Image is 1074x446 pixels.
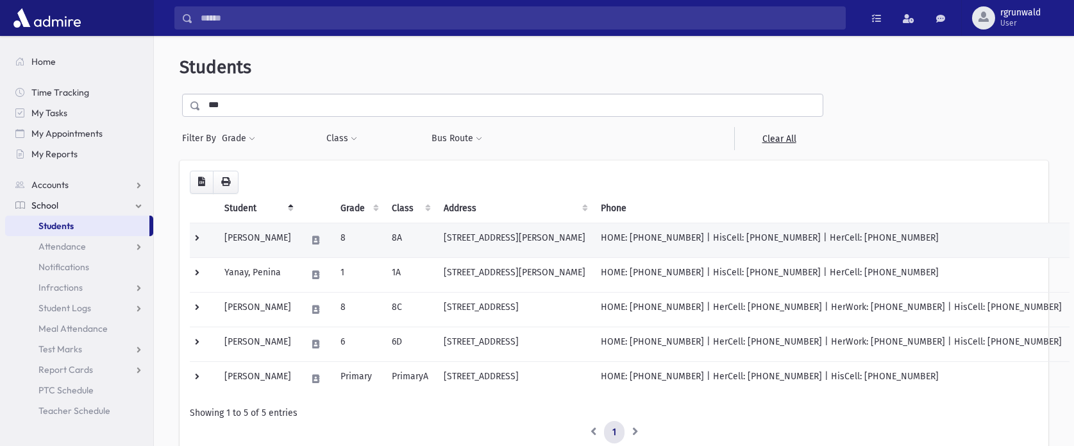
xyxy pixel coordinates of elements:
span: My Tasks [31,107,67,119]
a: Time Tracking [5,82,153,103]
a: My Tasks [5,103,153,123]
th: Phone [593,194,1070,223]
a: Accounts [5,175,153,195]
a: Home [5,51,153,72]
span: Home [31,56,56,67]
span: Meal Attendance [38,323,108,334]
td: HOME: [PHONE_NUMBER] | HisCell: [PHONE_NUMBER] | HerCell: [PHONE_NUMBER] [593,223,1070,257]
span: Student Logs [38,302,91,314]
span: Filter By [182,132,221,145]
a: PTC Schedule [5,380,153,400]
th: Grade: activate to sort column ascending [333,194,384,223]
td: [STREET_ADDRESS] [436,327,593,361]
th: Student: activate to sort column descending [217,194,299,223]
td: 6 [333,327,384,361]
span: Notifications [38,261,89,273]
button: Grade [221,127,256,150]
a: Test Marks [5,339,153,359]
td: HOME: [PHONE_NUMBER] | HerCell: [PHONE_NUMBER] | HerWork: [PHONE_NUMBER] | HisCell: [PHONE_NUMBER] [593,292,1070,327]
td: HOME: [PHONE_NUMBER] | HisCell: [PHONE_NUMBER] | HerCell: [PHONE_NUMBER] [593,257,1070,292]
td: HOME: [PHONE_NUMBER] | HerCell: [PHONE_NUMBER] | HisCell: [PHONE_NUMBER] [593,361,1070,396]
td: 8 [333,292,384,327]
button: Print [213,171,239,194]
button: Class [326,127,358,150]
td: [STREET_ADDRESS][PERSON_NAME] [436,257,593,292]
td: [PERSON_NAME] [217,361,299,396]
td: [PERSON_NAME] [217,223,299,257]
a: Clear All [734,127,823,150]
span: School [31,200,58,211]
button: Bus Route [431,127,483,150]
td: Primary [333,361,384,396]
span: Time Tracking [31,87,89,98]
th: Class: activate to sort column ascending [384,194,436,223]
a: Teacher Schedule [5,400,153,421]
td: [STREET_ADDRESS] [436,361,593,396]
input: Search [193,6,845,30]
span: My Appointments [31,128,103,139]
td: 8C [384,292,436,327]
a: Infractions [5,277,153,298]
span: Infractions [38,282,83,293]
span: Attendance [38,241,86,252]
td: 8A [384,223,436,257]
span: User [1000,18,1041,28]
div: Showing 1 to 5 of 5 entries [190,406,1038,420]
a: Notifications [5,257,153,277]
span: PTC Schedule [38,384,94,396]
img: AdmirePro [10,5,84,31]
button: CSV [190,171,214,194]
th: Address: activate to sort column ascending [436,194,593,223]
a: Student Logs [5,298,153,318]
td: Yanay, Penina [217,257,299,292]
a: 1 [604,421,625,444]
td: [PERSON_NAME] [217,292,299,327]
td: [STREET_ADDRESS][PERSON_NAME] [436,223,593,257]
td: 6D [384,327,436,361]
a: My Appointments [5,123,153,144]
span: Accounts [31,179,69,191]
td: 8 [333,223,384,257]
a: School [5,195,153,216]
span: My Reports [31,148,78,160]
td: HOME: [PHONE_NUMBER] | HerCell: [PHONE_NUMBER] | HerWork: [PHONE_NUMBER] | HisCell: [PHONE_NUMBER] [593,327,1070,361]
td: 1A [384,257,436,292]
a: Students [5,216,149,236]
a: Meal Attendance [5,318,153,339]
a: My Reports [5,144,153,164]
span: Test Marks [38,343,82,355]
span: Students [180,56,251,78]
span: Report Cards [38,364,93,375]
td: [PERSON_NAME] [217,327,299,361]
span: Students [38,220,74,232]
td: PrimaryA [384,361,436,396]
span: rgrunwald [1000,8,1041,18]
a: Report Cards [5,359,153,380]
span: Teacher Schedule [38,405,110,416]
td: [STREET_ADDRESS] [436,292,593,327]
a: Attendance [5,236,153,257]
td: 1 [333,257,384,292]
